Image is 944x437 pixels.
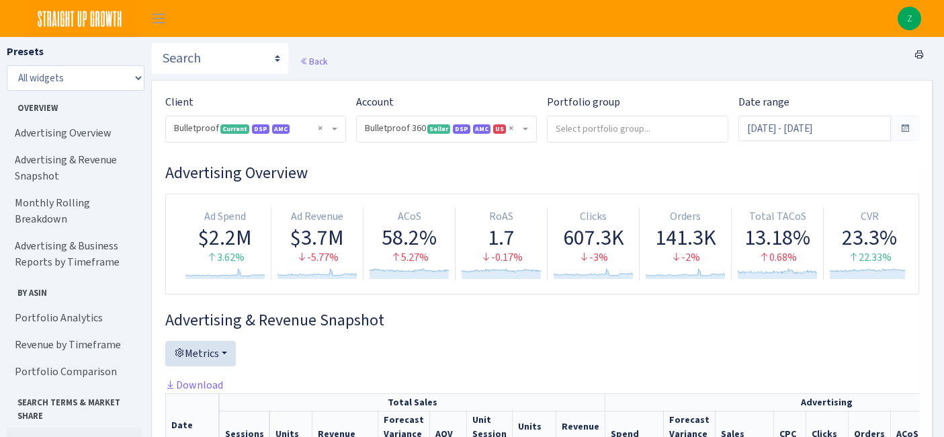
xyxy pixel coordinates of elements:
[220,124,249,134] span: Current
[165,341,236,366] button: Metrics
[829,250,910,266] div: 22.33%
[547,94,620,110] label: Portfolio group
[737,225,818,250] div: 13.18%
[165,163,919,183] h3: Widget #1
[272,124,290,134] span: AMC
[645,250,726,266] div: -2%
[300,55,327,67] a: Back
[453,124,470,134] span: DSP
[737,209,818,225] div: Total TACoS
[7,331,141,358] a: Revenue by Timeframe
[898,7,921,30] img: Zach Belous
[461,250,542,266] div: -0.17%
[165,378,223,392] a: Download
[142,7,175,30] button: Toggle navigation
[357,116,536,142] span: Bulletproof 360 <span class="badge badge-success">Seller</span><span class="badge badge-primary">...
[7,120,141,147] a: Advertising Overview
[645,225,726,250] div: 141.3K
[737,250,818,266] div: 0.68%
[509,122,513,135] span: Remove all items
[7,281,140,299] span: By ASIN
[369,250,449,266] div: 5.27%
[356,94,394,110] label: Account
[165,94,194,110] label: Client
[427,124,450,134] span: Seller
[473,124,490,134] span: AMC
[7,305,141,331] a: Portfolio Analytics
[7,96,140,114] span: Overview
[461,225,542,250] div: 1.7
[174,122,329,135] span: Bulletproof <span class="badge badge-success">Current</span><span class="badge badge-primary">DSP...
[7,190,141,233] a: Monthly Rolling Breakdown
[165,311,919,330] h3: Widget #2
[318,122,323,135] span: Remove all items
[369,209,449,225] div: ACoS
[493,124,506,134] span: US
[252,124,269,134] span: DSP
[7,391,140,422] span: Search Terms & Market Share
[185,209,265,225] div: Ad Spend
[365,122,520,135] span: Bulletproof 360 <span class="badge badge-success">Seller</span><span class="badge badge-primary">...
[7,147,141,190] a: Advertising & Revenue Snapshot
[553,225,634,250] div: 607.3K
[645,209,726,225] div: Orders
[898,7,921,30] a: Z
[553,209,634,225] div: Clicks
[369,225,449,250] div: 58.2%
[185,250,265,266] div: 3.62%
[166,116,345,142] span: Bulletproof <span class="badge badge-success">Current</span><span class="badge badge-primary">DSP...
[548,116,728,141] input: Select portfolio group...
[829,209,910,225] div: CVR
[185,225,265,250] div: $2.2M
[7,44,44,60] label: Presets
[277,250,357,266] div: -5.77%
[277,225,357,250] div: $3.7M
[738,94,789,110] label: Date range
[829,225,910,250] div: 23.3%
[7,233,141,276] a: Advertising & Business Reports by Timeframe
[220,393,605,411] th: Total Sales
[277,209,357,225] div: Ad Revenue
[7,358,141,385] a: Portfolio Comparison
[461,209,542,225] div: RoAS
[553,250,634,266] div: -3%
